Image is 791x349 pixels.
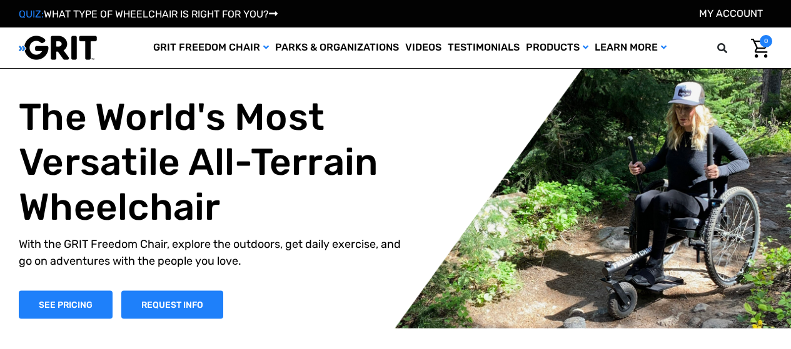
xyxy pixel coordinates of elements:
[592,27,670,68] a: Learn More
[19,235,405,269] p: With the GRIT Freedom Chair, explore the outdoors, get daily exercise, and go on adventures with ...
[19,94,405,229] h1: The World's Most Versatile All-Terrain Wheelchair
[523,27,592,68] a: Products
[150,27,272,68] a: GRIT Freedom Chair
[742,35,772,61] a: Cart with 0 items
[751,39,769,58] img: Cart
[760,35,772,47] span: 0
[723,35,742,61] input: Search
[19,8,278,20] a: QUIZ:WHAT TYPE OF WHEELCHAIR IS RIGHT FOR YOU?
[445,27,523,68] a: Testimonials
[121,290,223,318] a: Slide number 1, Request Information
[19,35,97,61] img: GRIT All-Terrain Wheelchair and Mobility Equipment
[272,27,402,68] a: Parks & Organizations
[19,8,44,20] span: QUIZ:
[699,7,763,19] a: Account
[402,27,445,68] a: Videos
[19,290,113,318] a: Shop Now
